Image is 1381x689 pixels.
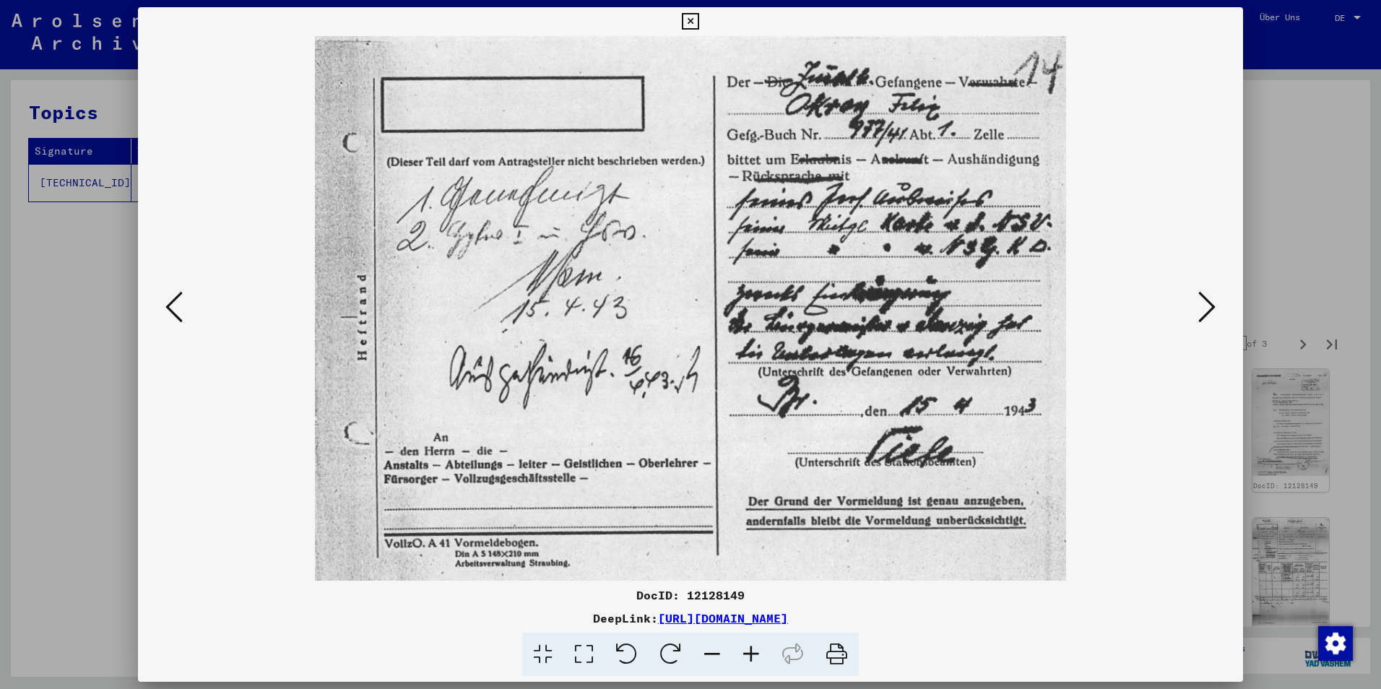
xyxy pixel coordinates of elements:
div: DocID: 12128149 [138,586,1243,604]
img: Zustimmung ändern [1318,626,1353,661]
a: [URL][DOMAIN_NAME] [658,611,788,625]
div: Zustimmung ändern [1317,625,1352,660]
img: 061.jpg [187,36,1194,581]
div: DeepLink: [138,610,1243,627]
